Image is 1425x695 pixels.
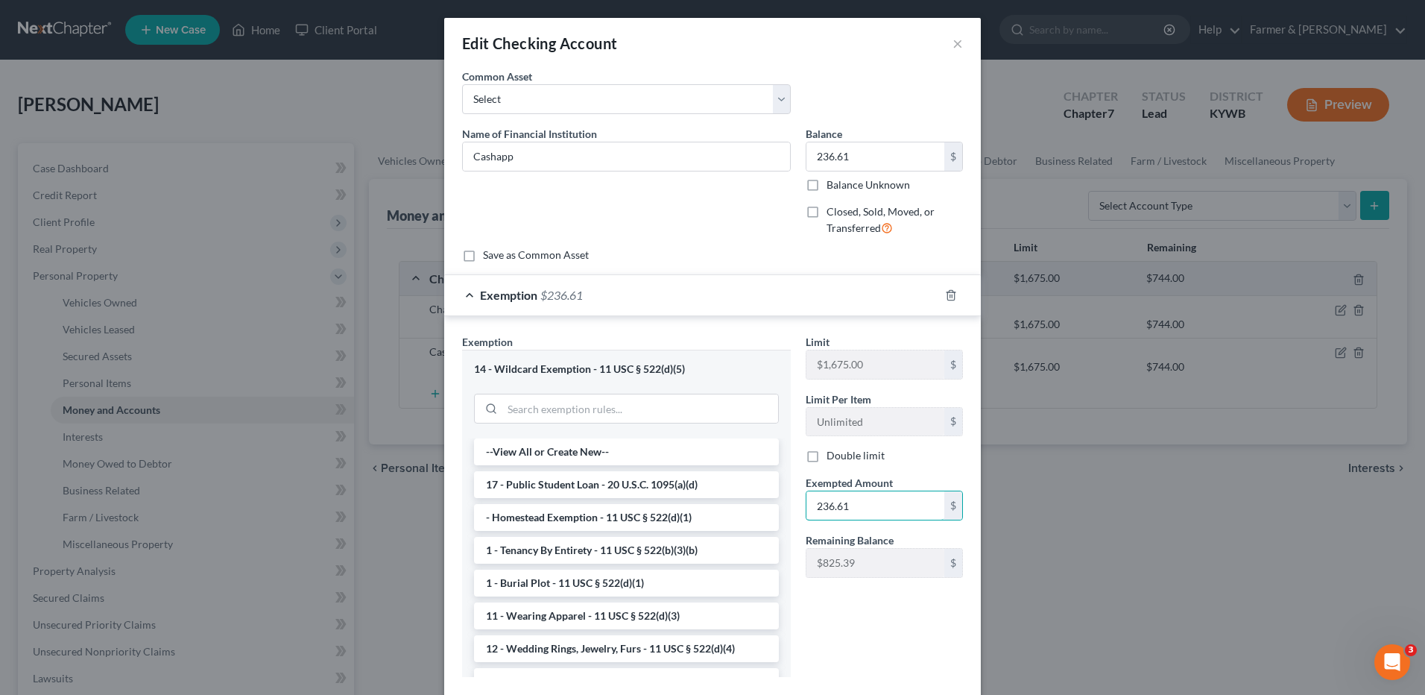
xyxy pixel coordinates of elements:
[474,668,779,695] li: 13 - Animals & Livestock - 11 USC § 522(d)(3)
[474,438,779,465] li: --View All or Create New--
[474,635,779,662] li: 12 - Wedding Rings, Jewelry, Furs - 11 USC § 522(d)(4)
[474,603,779,629] li: 11 - Wearing Apparel - 11 USC § 522(d)(3)
[462,336,513,348] span: Exemption
[1374,644,1410,680] iframe: Intercom live chat
[806,532,894,548] label: Remaining Balance
[806,477,893,489] span: Exempted Amount
[806,126,842,142] label: Balance
[463,142,790,171] input: Enter name...
[474,362,779,377] div: 14 - Wildcard Exemption - 11 USC § 522(d)(5)
[474,570,779,597] li: 1 - Burial Plot - 11 USC § 522(d)(1)
[462,33,617,54] div: Edit Checking Account
[806,408,944,436] input: --
[952,34,963,52] button: ×
[944,350,962,379] div: $
[944,142,962,171] div: $
[474,504,779,531] li: - Homestead Exemption - 11 USC § 522(d)(1)
[1405,644,1417,656] span: 3
[806,491,944,520] input: 0.00
[474,537,779,564] li: 1 - Tenancy By Entirety - 11 USC § 522(b)(3)(b)
[827,448,885,463] label: Double limit
[944,491,962,520] div: $
[462,69,532,84] label: Common Asset
[483,248,589,262] label: Save as Common Asset
[480,288,537,302] span: Exemption
[827,205,935,234] span: Closed, Sold, Moved, or Transferred
[806,391,871,407] label: Limit Per Item
[827,177,910,192] label: Balance Unknown
[462,128,597,140] span: Name of Financial Institution
[944,549,962,577] div: $
[806,336,830,348] span: Limit
[540,288,583,302] span: $236.61
[944,408,962,436] div: $
[502,394,778,423] input: Search exemption rules...
[806,142,944,171] input: 0.00
[806,549,944,577] input: --
[474,471,779,498] li: 17 - Public Student Loan - 20 U.S.C. 1095(a)(d)
[806,350,944,379] input: --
